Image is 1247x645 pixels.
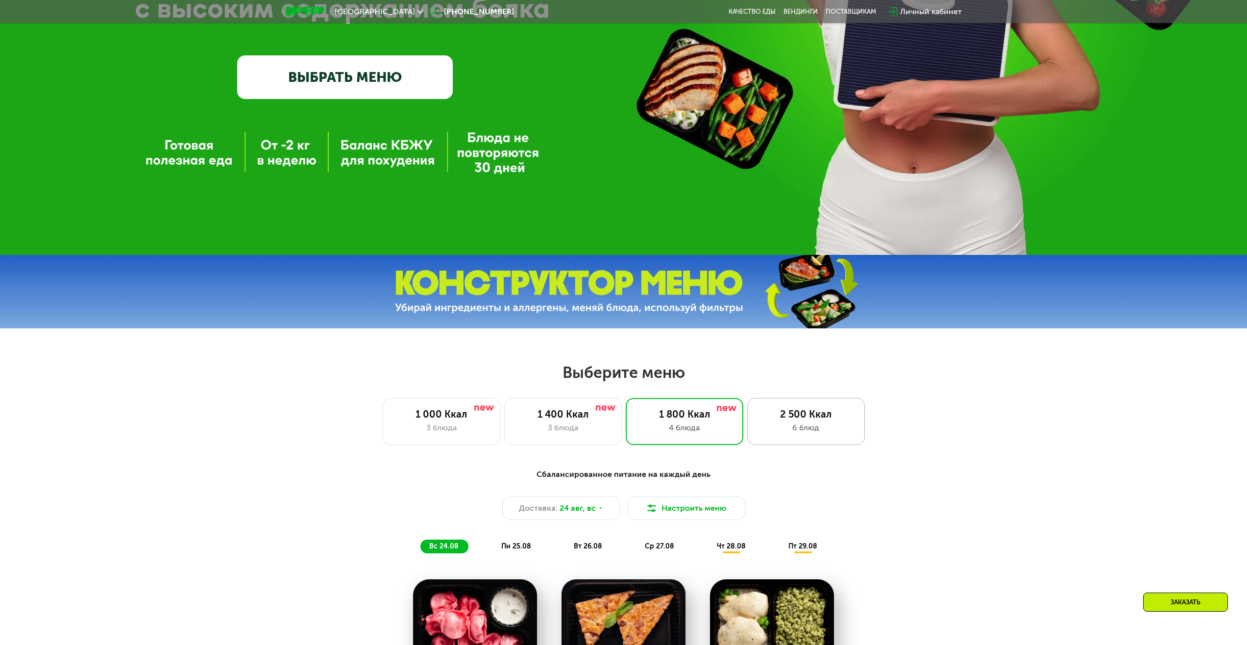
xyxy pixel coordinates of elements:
div: 3 блюда [514,422,611,434]
div: 3 блюда [393,422,490,434]
span: вс 24.08 [429,542,459,550]
div: 2 500 Ккал [758,408,855,420]
div: 1 000 Ккал [393,408,490,420]
a: ВЫБРАТЬ МЕНЮ [237,55,453,99]
span: пн 25.08 [501,542,531,550]
span: пт 29.08 [788,542,817,550]
span: ср 27.08 [645,542,674,550]
span: [GEOGRAPHIC_DATA] [335,8,415,16]
div: 6 блюд [758,422,855,434]
a: Вендинги [783,8,818,16]
span: вт 26.08 [574,542,602,550]
div: Заказать [1143,593,1228,612]
h2: Выберите меню [31,363,1216,382]
span: Доставка: [519,502,558,514]
div: Личный кабинет [900,6,962,18]
div: Сбалансированное питание на каждый день [334,469,914,481]
div: поставщикам [826,8,876,16]
a: [PHONE_NUMBER] [428,6,514,18]
button: Настроить меню [628,496,745,520]
span: 24 авг, вс [560,502,596,514]
a: Качество еды [729,8,776,16]
div: 4 блюда [636,422,733,434]
div: 1 800 Ккал [636,408,733,420]
div: 1 400 Ккал [514,408,611,420]
span: чт 28.08 [717,542,746,550]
